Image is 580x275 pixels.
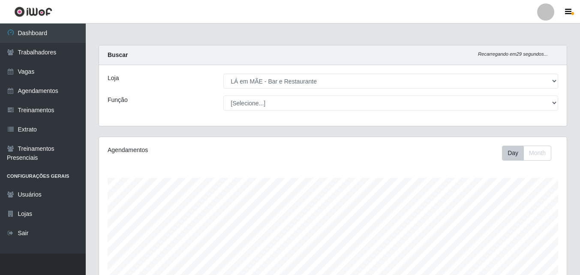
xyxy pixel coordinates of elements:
[502,146,551,161] div: First group
[108,96,128,105] label: Função
[478,51,548,57] i: Recarregando em 29 segundos...
[523,146,551,161] button: Month
[108,74,119,83] label: Loja
[502,146,558,161] div: Toolbar with button groups
[108,51,128,58] strong: Buscar
[502,146,524,161] button: Day
[108,146,288,155] div: Agendamentos
[14,6,52,17] img: CoreUI Logo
